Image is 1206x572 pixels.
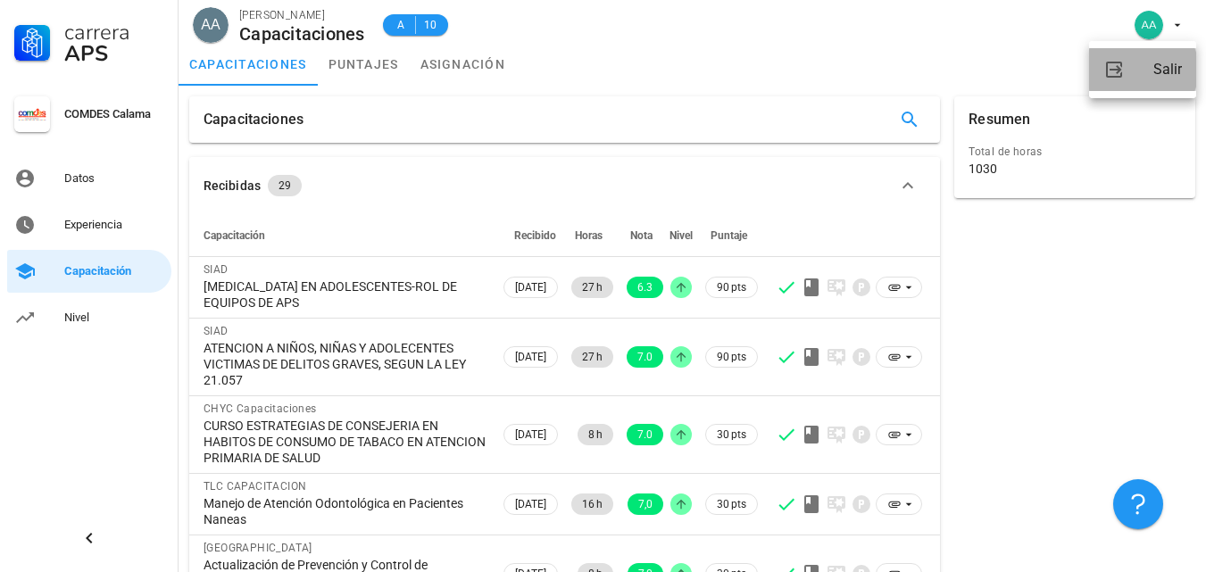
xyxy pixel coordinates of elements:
[582,493,603,515] span: 16 h
[204,542,312,554] span: [GEOGRAPHIC_DATA]
[515,278,546,297] span: [DATE]
[667,214,695,257] th: Nivel
[7,250,171,293] a: Capacitación
[617,214,667,257] th: Nota
[410,43,517,86] a: asignación
[189,157,940,214] button: Recibidas 29
[7,203,171,246] a: Experiencia
[239,24,365,44] div: Capacitaciones
[204,325,229,337] span: SIAD
[64,218,164,232] div: Experiencia
[7,157,171,200] a: Datos
[64,107,164,121] div: COMDES Calama
[515,494,546,514] span: [DATE]
[7,296,171,339] a: Nivel
[204,263,229,276] span: SIAD
[582,277,603,298] span: 27 h
[515,425,546,444] span: [DATE]
[1135,11,1163,39] div: avatar
[514,229,556,242] span: Recibido
[969,143,1181,161] div: Total de horas
[1153,52,1182,87] div: Salir
[695,214,761,257] th: Puntaje
[717,426,746,444] span: 30 pts
[630,229,653,242] span: Nota
[717,348,746,366] span: 90 pts
[500,214,561,257] th: Recibido
[64,264,164,278] div: Capacitación
[189,214,500,257] th: Capacitación
[637,277,653,298] span: 6.3
[204,495,486,527] div: Manejo de Atención Odontológica en Pacientes Naneas
[582,346,603,368] span: 27 h
[637,346,653,368] span: 7.0
[64,21,164,43] div: Carrera
[638,493,653,515] span: 7,0
[717,278,746,296] span: 90 pts
[239,6,365,24] div: [PERSON_NAME]
[670,229,693,242] span: Nivel
[204,176,261,195] div: Recibidas
[204,96,304,143] div: Capacitaciones
[588,424,603,445] span: 8 h
[64,311,164,325] div: Nivel
[204,340,486,388] div: ATENCION A NIÑOS, NIÑAS Y ADOLECENTES VICTIMAS DE DELITOS GRAVES, SEGUN LA LEY 21.057
[969,96,1030,143] div: Resumen
[637,424,653,445] span: 7.0
[969,161,997,177] div: 1030
[575,229,603,242] span: Horas
[179,43,318,86] a: capacitaciones
[711,229,747,242] span: Puntaje
[64,43,164,64] div: APS
[423,16,437,34] span: 10
[561,214,617,257] th: Horas
[204,480,306,493] span: TLC CAPACITACION
[64,171,164,186] div: Datos
[201,7,220,43] span: AA
[204,278,486,311] div: [MEDICAL_DATA] EN ADOLESCENTES-ROL DE EQUIPOS DE APS
[204,418,486,466] div: CURSO ESTRATEGIAS DE CONSEJERIA EN HABITOS DE CONSUMO DE TABACO EN ATENCION PRIMARIA DE SALUD
[717,495,746,513] span: 30 pts
[515,347,546,367] span: [DATE]
[204,402,317,415] span: CHYC Capacitaciones
[318,43,410,86] a: puntajes
[204,229,265,242] span: Capacitación
[394,16,408,34] span: A
[279,175,291,196] span: 29
[193,7,229,43] div: avatar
